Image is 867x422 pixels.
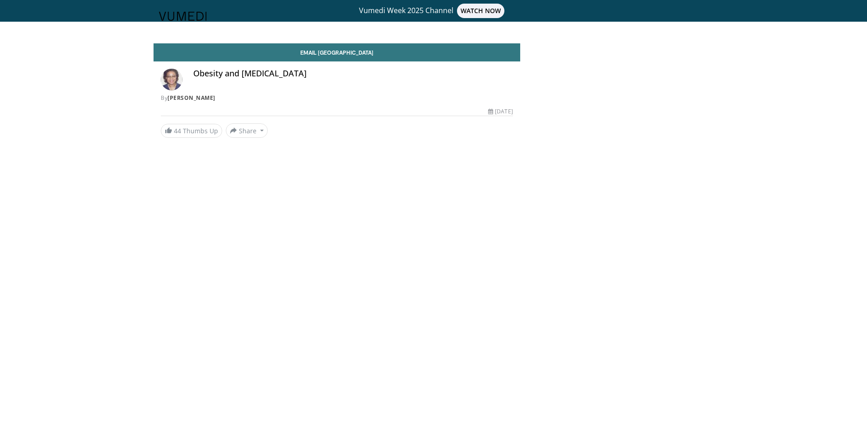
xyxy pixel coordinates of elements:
img: VuMedi Logo [159,12,207,21]
a: [PERSON_NAME] [168,94,215,102]
a: Email [GEOGRAPHIC_DATA] [154,43,520,61]
button: Share [226,123,268,138]
div: By [161,94,513,102]
span: 44 [174,127,181,135]
img: Avatar [161,69,182,90]
a: 44 Thumbs Up [161,124,222,138]
div: [DATE] [488,108,513,116]
h4: Obesity and [MEDICAL_DATA] [193,69,513,79]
